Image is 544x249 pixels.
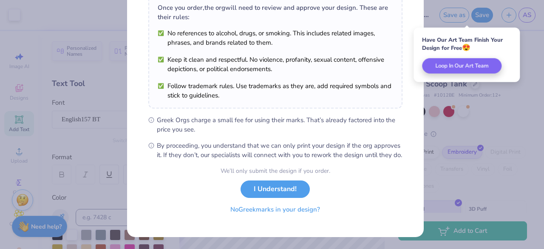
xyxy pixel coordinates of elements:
span: By proceeding, you understand that we can only print your design if the org approves it. If they ... [157,141,402,160]
button: NoGreekmarks in your design? [223,201,327,218]
li: No references to alcohol, drugs, or smoking. This includes related images, phrases, and brands re... [158,29,393,47]
span: 😍 [462,43,470,52]
button: Loop In Our Art Team [422,58,501,74]
button: I Understand! [241,180,310,198]
div: Once you order, the org will need to review and approve your design. These are their rules: [158,3,393,22]
div: Have Our Art Team Finish Your Design for Free [422,36,511,52]
li: Keep it clean and respectful. No violence, profanity, sexual content, offensive depictions, or po... [158,55,393,74]
span: Greek Orgs charge a small fee for using their marks. That’s already factored into the price you see. [157,115,402,134]
li: Follow trademark rules. Use trademarks as they are, add required symbols and stick to guidelines. [158,81,393,100]
div: We’ll only submit the design if you order. [221,166,330,175]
